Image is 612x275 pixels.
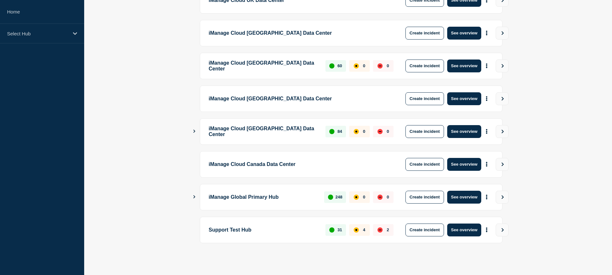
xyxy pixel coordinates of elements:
button: Create incident [405,27,444,40]
div: up [328,195,333,200]
p: 31 [337,227,342,232]
p: iManage Cloud [GEOGRAPHIC_DATA] Data Center [209,92,386,105]
button: See overview [447,92,481,105]
div: down [377,227,383,233]
button: View [496,27,509,40]
div: down [377,63,383,69]
button: View [496,125,509,138]
div: affected [354,129,359,134]
button: More actions [483,191,491,203]
p: Select Hub [7,31,69,36]
button: More actions [483,27,491,39]
div: affected [354,63,359,69]
div: up [329,129,334,134]
button: See overview [447,224,481,236]
button: Show Connected Hubs [193,129,196,134]
div: affected [354,227,359,233]
button: See overview [447,27,481,40]
button: More actions [483,224,491,236]
button: More actions [483,158,491,170]
p: 0 [387,129,389,134]
p: iManage Cloud [GEOGRAPHIC_DATA] Data Center [209,60,318,72]
div: affected [354,195,359,200]
p: 0 [387,63,389,68]
button: Create incident [405,191,444,204]
p: 0 [363,63,365,68]
button: Create incident [405,125,444,138]
button: See overview [447,125,481,138]
button: See overview [447,158,481,171]
button: Create incident [405,158,444,171]
div: up [329,63,334,69]
button: View [496,92,509,105]
button: Create incident [405,224,444,236]
p: 248 [335,195,342,199]
button: Create incident [405,92,444,105]
button: View [496,224,509,236]
div: up [329,227,334,233]
button: View [496,191,509,204]
button: More actions [483,60,491,72]
button: View [496,60,509,72]
button: View [496,158,509,171]
button: Create incident [405,60,444,72]
div: down [377,195,383,200]
p: 0 [363,129,365,134]
button: More actions [483,93,491,105]
p: 4 [363,227,365,232]
p: iManage Global Primary Hub [209,191,317,204]
p: Support Test Hub [209,224,318,236]
button: See overview [447,191,481,204]
button: More actions [483,125,491,137]
p: iManage Cloud [GEOGRAPHIC_DATA] Data Center [209,125,318,138]
p: iManage Cloud [GEOGRAPHIC_DATA] Data Center [209,27,386,40]
p: 2 [387,227,389,232]
button: See overview [447,60,481,72]
p: iManage Cloud Canada Data Center [209,158,386,171]
p: 0 [387,195,389,199]
p: 60 [337,63,342,68]
div: down [377,129,383,134]
p: 84 [337,129,342,134]
button: Show Connected Hubs [193,195,196,199]
p: 0 [363,195,365,199]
